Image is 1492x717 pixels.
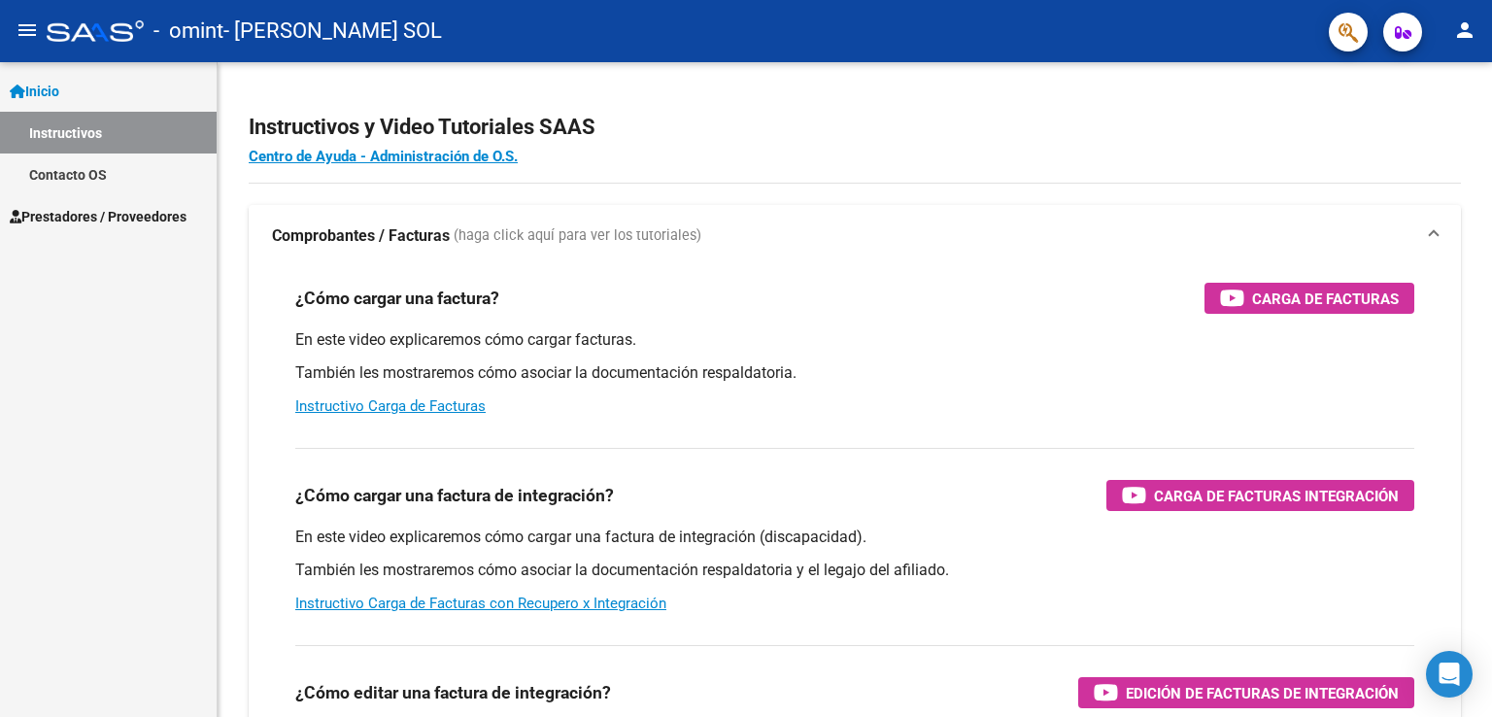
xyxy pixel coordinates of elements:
[272,225,450,247] strong: Comprobantes / Facturas
[295,560,1414,581] p: También les mostraremos cómo asociar la documentación respaldatoria y el legajo del afiliado.
[1078,677,1414,708] button: Edición de Facturas de integración
[454,225,701,247] span: (haga click aquí para ver los tutoriales)
[249,148,518,165] a: Centro de Ayuda - Administración de O.S.
[295,679,611,706] h3: ¿Cómo editar una factura de integración?
[1106,480,1414,511] button: Carga de Facturas Integración
[295,362,1414,384] p: También les mostraremos cómo asociar la documentación respaldatoria.
[16,18,39,42] mat-icon: menu
[249,205,1461,267] mat-expansion-panel-header: Comprobantes / Facturas (haga click aquí para ver los tutoriales)
[10,206,186,227] span: Prestadores / Proveedores
[295,595,666,612] a: Instructivo Carga de Facturas con Recupero x Integración
[295,397,486,415] a: Instructivo Carga de Facturas
[1453,18,1476,42] mat-icon: person
[295,482,614,509] h3: ¿Cómo cargar una factura de integración?
[1154,484,1399,508] span: Carga de Facturas Integración
[1252,287,1399,311] span: Carga de Facturas
[1204,283,1414,314] button: Carga de Facturas
[10,81,59,102] span: Inicio
[1126,681,1399,705] span: Edición de Facturas de integración
[1426,651,1473,698] div: Open Intercom Messenger
[153,10,223,52] span: - omint
[295,285,499,312] h3: ¿Cómo cargar una factura?
[295,527,1414,548] p: En este video explicaremos cómo cargar una factura de integración (discapacidad).
[249,109,1461,146] h2: Instructivos y Video Tutoriales SAAS
[295,329,1414,351] p: En este video explicaremos cómo cargar facturas.
[223,10,442,52] span: - [PERSON_NAME] SOL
